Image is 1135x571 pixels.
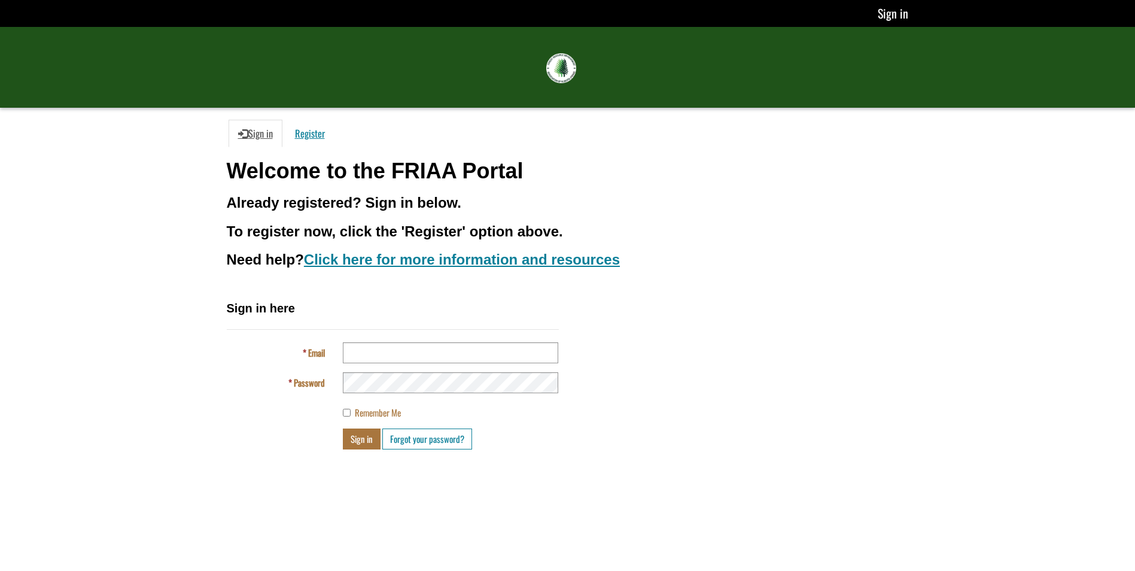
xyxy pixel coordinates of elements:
a: Register [285,120,334,147]
button: Sign in [343,429,381,449]
h3: Already registered? Sign in below. [227,195,909,211]
a: Click here for more information and resources [304,251,620,268]
a: Sign in [229,120,282,147]
span: Sign in here [227,302,295,315]
span: Password [294,376,325,389]
span: Remember Me [355,406,401,419]
a: Forgot your password? [382,429,472,449]
span: Email [308,346,325,359]
a: Sign in [878,4,908,22]
h3: To register now, click the 'Register' option above. [227,224,909,239]
h3: Need help? [227,252,909,268]
h1: Welcome to the FRIAA Portal [227,159,909,183]
img: FRIAA Submissions Portal [546,53,576,83]
input: Remember Me [343,409,351,417]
